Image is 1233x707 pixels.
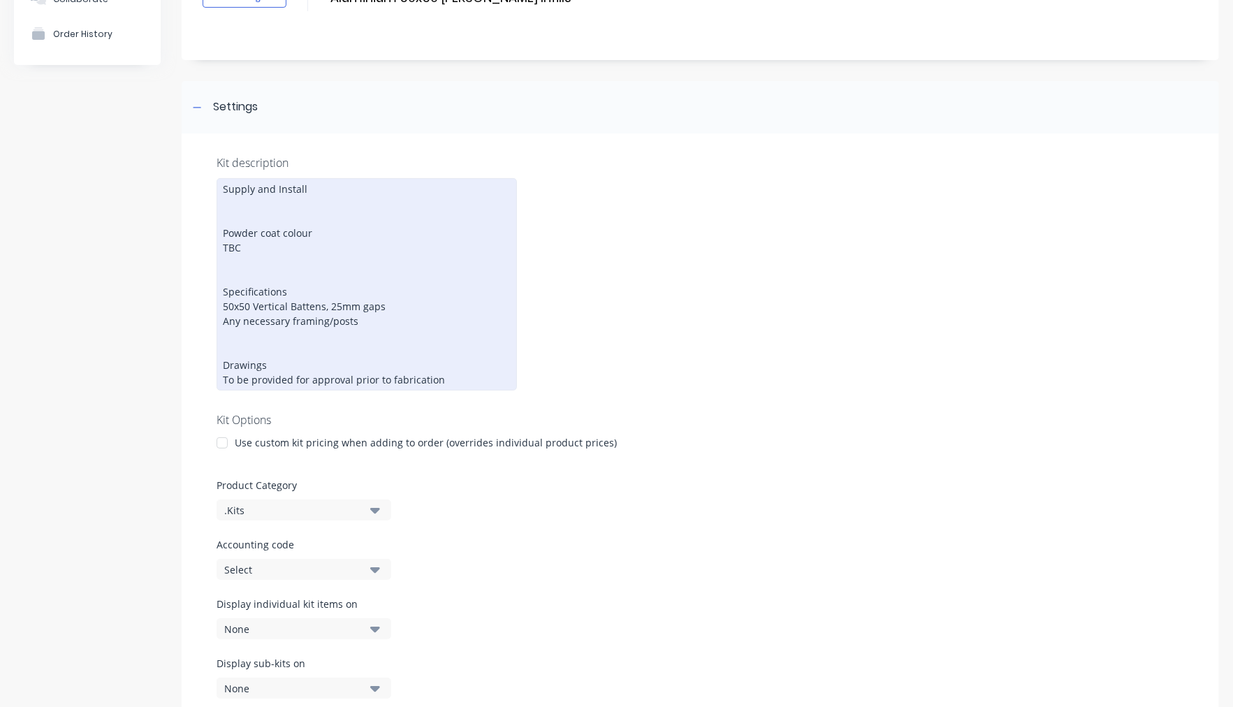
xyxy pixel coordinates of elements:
[217,597,391,611] label: Display individual kit items on
[217,678,391,699] button: None
[217,559,391,580] button: Select
[217,478,1184,493] label: Product Category
[213,99,258,116] div: Settings
[235,435,617,450] div: Use custom kit pricing when adding to order (overrides individual product prices)
[217,656,391,671] label: Display sub-kits on
[217,500,391,520] button: .Kits
[14,16,161,51] button: Order History
[224,681,360,696] div: None
[53,29,112,39] div: Order History
[224,562,360,577] div: Select
[224,622,360,636] div: None
[217,154,1184,171] div: Kit description
[217,411,1184,428] div: Kit Options
[224,503,360,518] div: .Kits
[217,618,391,639] button: None
[217,178,517,391] div: Supply and Install Powder coat colour TBC Specifications 50x50 Vertical Battens, 25mm gaps Any ne...
[217,537,1184,552] label: Accounting code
